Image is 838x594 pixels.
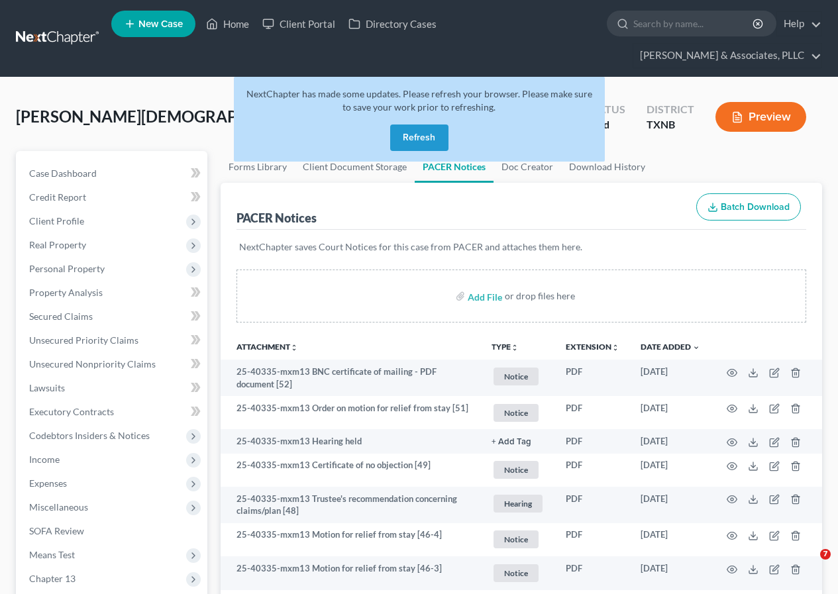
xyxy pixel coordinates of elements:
a: Directory Cases [342,12,443,36]
td: PDF [555,360,630,396]
a: SOFA Review [19,519,207,543]
i: unfold_more [511,344,519,352]
td: 25-40335-mxm13 Hearing held [221,429,481,453]
a: Unsecured Priority Claims [19,328,207,352]
td: 25-40335-mxm13 BNC certificate of mailing - PDF document [52] [221,360,481,396]
i: unfold_more [290,344,298,352]
span: Batch Download [721,201,790,213]
span: Notice [494,461,539,479]
i: expand_more [692,344,700,352]
td: 25-40335-mxm13 Motion for relief from stay [46-3] [221,556,481,590]
a: Notice [492,562,545,584]
a: Date Added expand_more [641,342,700,352]
span: Unsecured Nonpriority Claims [29,358,156,370]
a: Notice [492,402,545,424]
span: Chapter 13 [29,573,76,584]
a: Unsecured Nonpriority Claims [19,352,207,376]
div: PACER Notices [236,210,317,226]
td: 25-40335-mxm13 Order on motion for relief from stay [51] [221,396,481,430]
button: TYPEunfold_more [492,343,519,352]
td: 25-40335-mxm13 Trustee's recommendation concerning claims/plan [48] [221,487,481,523]
span: Miscellaneous [29,501,88,513]
a: + Add Tag [492,435,545,448]
span: 7 [820,549,831,560]
span: Notice [494,564,539,582]
a: Credit Report [19,185,207,209]
span: Property Analysis [29,287,103,298]
input: Search by name... [633,11,755,36]
a: Notice [492,528,545,550]
span: Case Dashboard [29,168,97,179]
a: Lawsuits [19,376,207,400]
span: Credit Report [29,191,86,203]
td: [DATE] [630,396,711,430]
button: + Add Tag [492,438,531,446]
a: Help [777,12,821,36]
span: Executory Contracts [29,406,114,417]
a: Property Analysis [19,281,207,305]
button: Batch Download [696,193,801,221]
div: TXNB [647,117,694,132]
span: NextChapter has made some updates. Please refresh your browser. Please make sure to save your wor... [246,88,592,113]
span: Hearing [494,495,543,513]
td: [DATE] [630,360,711,396]
button: Preview [715,102,806,132]
span: Notice [494,530,539,548]
td: [DATE] [630,523,711,557]
iframe: Intercom live chat [793,549,825,581]
a: Executory Contracts [19,400,207,424]
span: Real Property [29,239,86,250]
td: 25-40335-mxm13 Certificate of no objection [49] [221,454,481,487]
td: [DATE] [630,454,711,487]
p: NextChapter saves Court Notices for this case from PACER and attaches them here. [239,240,804,254]
a: Forms Library [221,151,295,183]
td: PDF [555,523,630,557]
a: Client Portal [256,12,342,36]
td: PDF [555,487,630,523]
td: 25-40335-mxm13 Motion for relief from stay [46-4] [221,523,481,557]
span: Secured Claims [29,311,93,322]
span: Notice [494,404,539,422]
span: New Case [138,19,183,29]
span: Unsecured Priority Claims [29,334,138,346]
td: PDF [555,396,630,430]
a: Extensionunfold_more [566,342,619,352]
td: [DATE] [630,487,711,523]
span: Personal Property [29,263,105,274]
button: Refresh [390,124,448,151]
td: PDF [555,429,630,453]
td: PDF [555,556,630,590]
a: Home [199,12,256,36]
span: Notice [494,368,539,385]
a: [PERSON_NAME] & Associates, PLLC [633,44,821,68]
div: or drop files here [505,289,575,303]
span: SOFA Review [29,525,84,536]
i: unfold_more [611,344,619,352]
a: Download History [561,151,653,183]
td: [DATE] [630,556,711,590]
span: Codebtors Insiders & Notices [29,430,150,441]
a: Notice [492,366,545,387]
a: Hearing [492,493,545,515]
span: Lawsuits [29,382,65,393]
td: [DATE] [630,429,711,453]
a: Secured Claims [19,305,207,328]
span: Expenses [29,477,67,489]
div: Status [586,102,625,117]
span: Means Test [29,549,75,560]
a: Notice [492,459,545,481]
div: Filed [586,117,625,132]
span: Client Profile [29,215,84,226]
td: PDF [555,454,630,487]
span: Income [29,454,60,465]
a: Attachmentunfold_more [236,342,298,352]
span: [PERSON_NAME][DEMOGRAPHIC_DATA] [16,107,316,126]
a: Case Dashboard [19,162,207,185]
div: District [647,102,694,117]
